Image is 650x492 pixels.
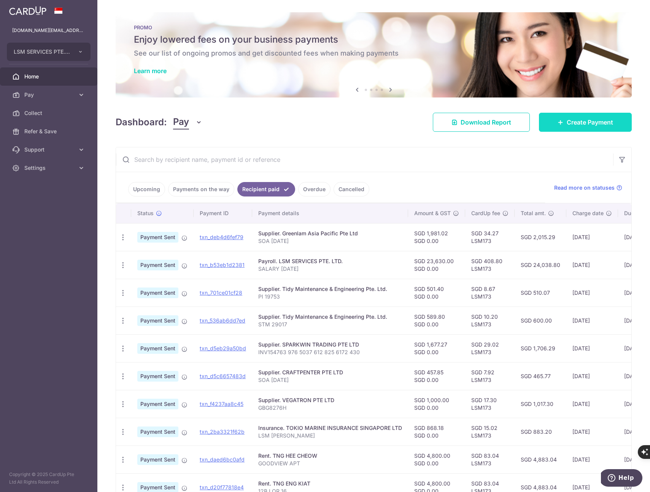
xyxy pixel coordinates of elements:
p: GOODVIEW APT [258,460,402,467]
td: [DATE] [566,418,618,446]
a: txn_2ba3321f62b [200,428,245,435]
a: txn_f4237aa8c45 [200,401,243,407]
a: Overdue [298,182,331,196]
td: SGD 7.92 LSM173 [465,362,515,390]
p: SOA [DATE] [258,237,402,245]
td: SGD 17.30 LSM173 [465,390,515,418]
div: Supplier. Tidy Maintenance & Engineering Pte. Ltd. [258,285,402,293]
a: Read more on statuses [554,184,622,192]
span: Pay [173,115,189,129]
div: Supplier. VEGATRON PTE LTD [258,396,402,404]
span: Payment Sent [137,427,178,437]
td: SGD 8.67 LSM173 [465,279,515,307]
td: SGD 4,883.04 [515,446,566,473]
td: SGD 1,706.29 [515,334,566,362]
p: STM 29017 [258,321,402,328]
td: SGD 465.77 [515,362,566,390]
td: [DATE] [566,334,618,362]
a: txn_d20f77818e4 [200,484,244,490]
td: SGD 457.85 SGD 0.00 [408,362,465,390]
td: [DATE] [566,307,618,334]
span: CardUp fee [471,209,500,217]
a: txn_536ab6dd7ed [200,317,245,324]
td: SGD 600.00 [515,307,566,334]
span: Support [24,146,75,153]
div: Rent. TNG ENG KIAT [258,480,402,487]
span: Create Payment [567,118,613,127]
span: Payment Sent [137,288,178,298]
span: Charge date [572,209,604,217]
td: SGD 1,677.27 SGD 0.00 [408,334,465,362]
a: txn_deb4d6fef79 [200,234,243,240]
td: SGD 510.07 [515,279,566,307]
span: Payment Sent [137,343,178,354]
span: Payment Sent [137,260,178,270]
td: [DATE] [566,279,618,307]
span: Status [137,209,154,217]
a: txn_701ce01cf28 [200,289,242,296]
span: Payment Sent [137,454,178,465]
span: Collect [24,109,75,117]
td: SGD 1,000.00 SGD 0.00 [408,390,465,418]
div: Supplier. CRAFTPENTER PTE LTD [258,369,402,376]
div: Supplier. Tidy Maintenance & Engineering Pte. Ltd. [258,313,402,321]
td: SGD 10.20 LSM173 [465,307,515,334]
td: [DATE] [566,362,618,390]
span: Payment Sent [137,315,178,326]
p: PROMO [134,24,613,30]
span: Settings [24,164,75,172]
span: Download Report [461,118,511,127]
td: SGD 501.40 SGD 0.00 [408,279,465,307]
div: Supplier. SPARKWIN TRADING PTE LTD [258,341,402,348]
span: Payment Sent [137,232,178,243]
span: Payment Sent [137,371,178,382]
a: Cancelled [334,182,369,196]
button: LSM SERVICES PTE. LTD. [7,43,91,61]
td: SGD 408.80 LSM173 [465,251,515,279]
td: SGD 29.02 LSM173 [465,334,515,362]
div: Supplier. Greenlam Asia Pacific Pte Ltd [258,230,402,237]
span: Refer & Save [24,128,75,135]
a: txn_daed6bc0afd [200,456,245,463]
p: INV154763 976 5037 612 825 6172 430 [258,348,402,356]
span: Total amt. [521,209,546,217]
a: Payments on the way [168,182,234,196]
td: SGD 24,038.80 [515,251,566,279]
h4: Dashboard: [116,115,167,129]
p: SALARY [DATE] [258,265,402,273]
th: Payment ID [194,203,252,223]
p: LSM [PERSON_NAME] [258,432,402,439]
a: Create Payment [539,113,632,132]
span: Read more on statuses [554,184,615,192]
iframe: Opens a widget where you can find more information [601,469,642,488]
td: SGD 1,981.02 SGD 0.00 [408,223,465,251]
span: Home [24,73,75,80]
td: SGD 23,630.00 SGD 0.00 [408,251,465,279]
a: txn_b53eb1d2381 [200,262,245,268]
div: Insurance. TOKIO MARINE INSURANCE SINGAPORE LTD [258,424,402,432]
h5: Enjoy lowered fees on your business payments [134,34,613,46]
td: SGD 589.80 SGD 0.00 [408,307,465,334]
h6: See our list of ongoing promos and get discounted fees when making payments [134,49,613,58]
td: SGD 4,800.00 SGD 0.00 [408,446,465,473]
button: Pay [173,115,202,129]
td: SGD 868.18 SGD 0.00 [408,418,465,446]
span: Due date [624,209,647,217]
a: Download Report [433,113,530,132]
div: Payroll. LSM SERVICES PTE. LTD. [258,257,402,265]
p: GBG8276H [258,404,402,412]
span: Amount & GST [414,209,451,217]
a: Recipient paid [237,182,295,196]
a: txn_d5c6657483d [200,373,246,379]
td: SGD 883.20 [515,418,566,446]
img: CardUp [9,6,46,15]
span: Pay [24,91,75,99]
a: Learn more [134,67,167,75]
td: [DATE] [566,251,618,279]
p: PI 19753 [258,293,402,300]
span: Payment Sent [137,399,178,409]
div: Rent. TNG HEE CHEOW [258,452,402,460]
a: txn_d5eb29a50bd [200,345,246,351]
th: Payment details [252,203,408,223]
